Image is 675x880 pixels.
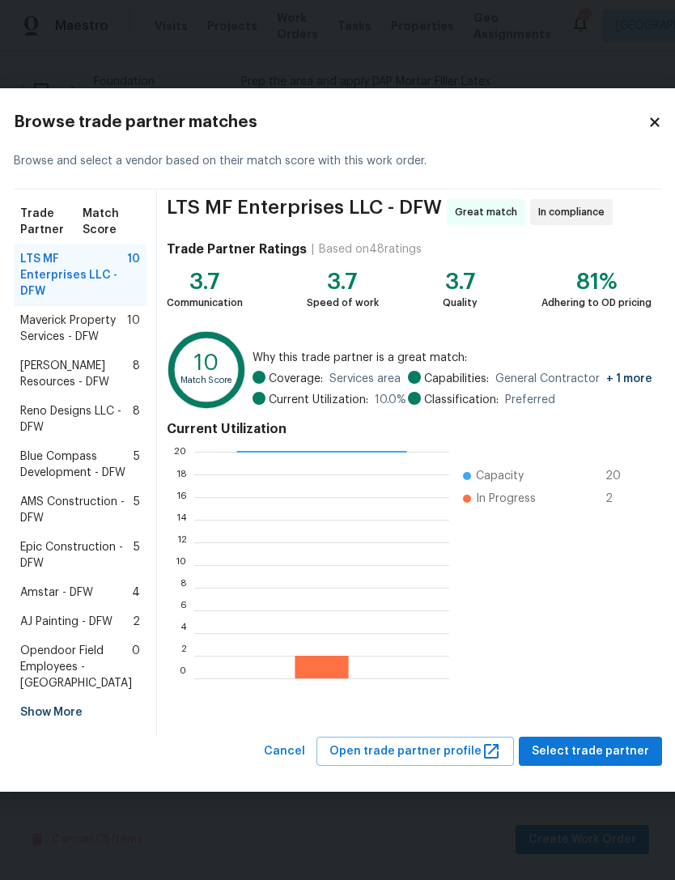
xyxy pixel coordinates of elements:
[20,206,83,238] span: Trade Partner
[257,737,312,767] button: Cancel
[605,468,631,484] span: 20
[180,606,186,615] text: 6
[176,515,186,525] text: 14
[20,585,93,601] span: Amstar - DFW
[20,403,133,436] span: Reno Designs LLC - DFW
[443,295,478,311] div: Quality
[455,204,524,220] span: Great match
[307,241,319,257] div: |
[329,742,501,762] span: Open trade partner profile
[167,199,442,225] span: LTS MF Enterprises LLC - DFW
[424,371,489,387] span: Capabilities:
[505,392,555,408] span: Preferred
[541,274,652,290] div: 81%
[443,274,478,290] div: 3.7
[175,560,186,570] text: 10
[269,392,368,408] span: Current Utilization:
[20,643,132,691] span: Opendoor Field Employees - [GEOGRAPHIC_DATA]
[194,352,219,374] text: 10
[134,539,140,572] span: 5
[127,251,140,300] span: 10
[167,295,243,311] div: Communication
[176,492,186,502] text: 16
[133,614,140,630] span: 2
[127,312,140,345] span: 10
[476,491,536,507] span: In Progress
[532,742,649,762] span: Select trade partner
[132,643,140,691] span: 0
[134,449,140,481] span: 5
[319,241,422,257] div: Based on 48 ratings
[133,358,140,390] span: 8
[20,614,112,630] span: AJ Painting - DFW
[264,742,305,762] span: Cancel
[20,494,134,526] span: AMS Construction - DFW
[176,470,186,479] text: 18
[173,447,186,457] text: 20
[134,494,140,526] span: 5
[20,449,134,481] span: Blue Compass Development - DFW
[167,241,307,257] h4: Trade Partner Ratings
[253,350,652,366] span: Why this trade partner is a great match:
[133,403,140,436] span: 8
[180,628,186,638] text: 4
[605,491,631,507] span: 2
[476,468,524,484] span: Capacity
[14,114,647,130] h2: Browse trade partner matches
[179,674,186,683] text: 0
[269,371,323,387] span: Coverage:
[176,538,186,547] text: 12
[20,358,133,390] span: [PERSON_NAME] Resources - DFW
[519,737,662,767] button: Select trade partner
[167,421,652,437] h4: Current Utilization
[132,585,140,601] span: 4
[20,251,127,300] span: LTS MF Enterprises LLC - DFW
[316,737,514,767] button: Open trade partner profile
[180,376,232,385] text: Match Score
[495,371,652,387] span: General Contractor
[20,312,127,345] span: Maverick Property Services - DFW
[20,539,134,572] span: Epic Construction - DFW
[307,295,379,311] div: Speed of work
[606,373,652,385] span: + 1 more
[167,274,243,290] div: 3.7
[538,204,611,220] span: In compliance
[307,274,379,290] div: 3.7
[180,651,186,661] text: 2
[541,295,652,311] div: Adhering to OD pricing
[424,392,499,408] span: Classification:
[375,392,406,408] span: 10.0 %
[329,371,401,387] span: Services area
[14,698,146,727] div: Show More
[14,134,662,189] div: Browse and select a vendor based on their match score with this work order.
[83,206,139,238] span: Match Score
[180,583,186,593] text: 8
